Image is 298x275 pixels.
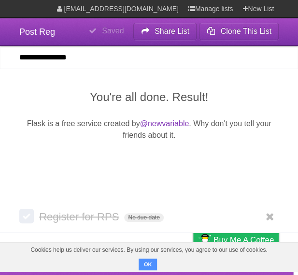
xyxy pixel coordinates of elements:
img: Buy me a coffee [198,232,211,248]
iframe: X Post Button [132,153,167,167]
b: Saved [102,27,124,35]
button: OK [139,259,157,270]
span: Register for RPS [39,211,121,223]
button: Share List [133,23,197,40]
span: Cookies help us deliver our services. By using our services, you agree to our use of cookies. [21,243,277,257]
a: @newvariable [140,119,189,128]
h2: You're all done. Result! [19,88,279,106]
span: No due date [124,213,163,222]
button: Clone This List [199,23,279,40]
b: Share List [155,27,189,35]
span: Buy me a coffee [213,232,274,248]
p: Flask is a free service created by . Why don't you tell your friends about it. [19,118,279,141]
a: Buy me a coffee [193,231,279,249]
label: Done [19,209,34,223]
span: Post Reg [19,27,55,37]
b: Clone This List [220,27,271,35]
